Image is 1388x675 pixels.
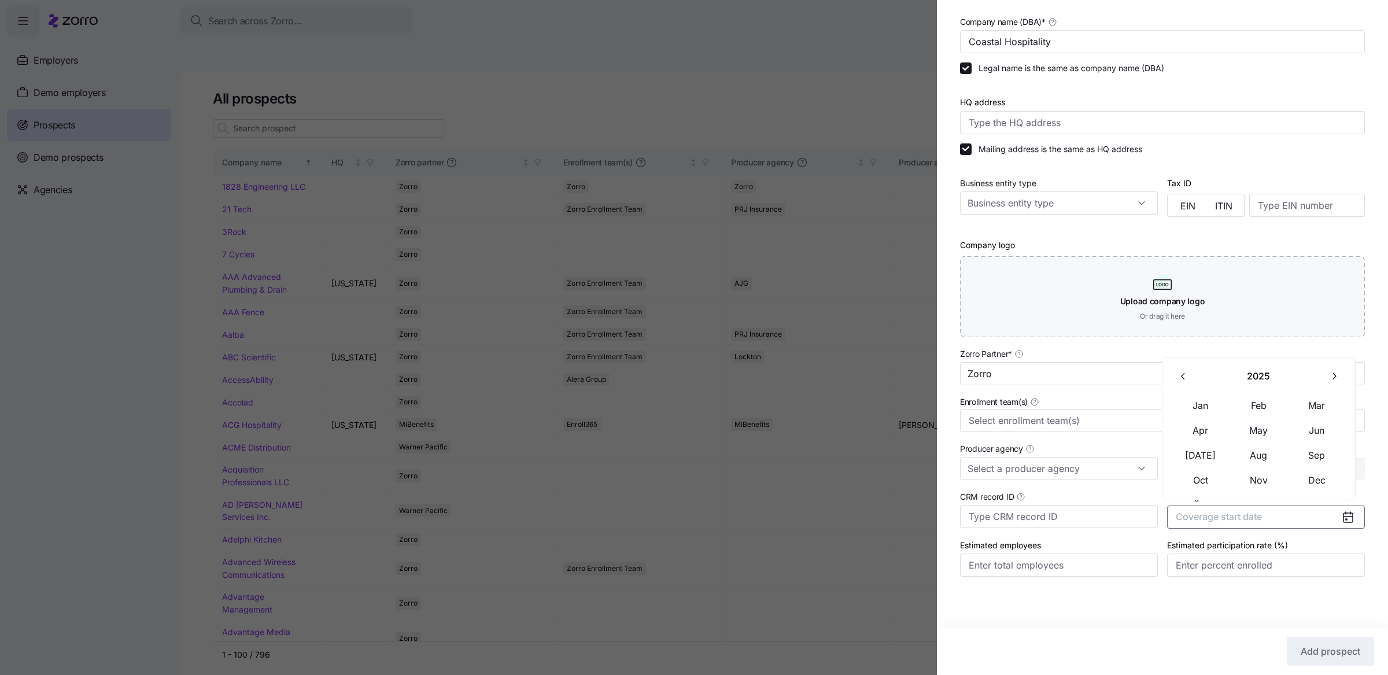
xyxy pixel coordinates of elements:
[960,111,1365,134] input: Type the HQ address
[1287,637,1374,666] button: Add prospect
[1172,443,1230,467] button: [DATE]
[960,396,1028,408] span: Enrollment team(s)
[1167,539,1288,552] label: Estimated participation rate (%)
[1288,468,1346,492] button: Dec
[960,443,1023,455] span: Producer agency
[972,143,1142,155] label: Mailing address is the same as HQ address
[1288,418,1346,442] button: Jun
[960,239,1015,252] label: Company logo
[960,491,1014,503] span: CRM record ID
[1230,443,1288,467] button: Aug
[960,505,1158,528] input: Type CRM record ID
[960,362,1365,385] input: Select a partner
[960,177,1036,190] label: Business entity type
[1288,443,1346,467] button: Sep
[960,539,1041,552] label: Estimated employees
[1176,511,1262,522] span: Coverage start date
[1230,418,1288,442] button: May
[1180,201,1195,211] span: EIN
[969,413,1318,428] input: Select enrollment team(s)
[960,30,1365,53] input: Type company name
[1196,364,1322,389] button: 2025
[1215,201,1232,211] span: ITIN
[972,62,1164,74] label: Legal name is the same as company name (DBA)
[960,554,1158,577] input: Enter total employees
[1230,468,1288,492] button: Nov
[1288,393,1346,418] button: Mar
[960,348,1012,360] span: Zorro Partner *
[960,16,1046,28] span: Company name (DBA) *
[1172,468,1230,492] button: Oct
[1249,194,1365,217] input: Type EIN number
[1167,177,1191,190] label: Tax ID
[1167,506,1365,529] button: Coverage start date
[960,191,1158,215] input: Business entity type
[960,457,1158,480] input: Select a producer agency
[1172,418,1230,442] button: Apr
[1230,393,1288,418] button: Feb
[1301,644,1360,658] span: Add prospect
[1167,554,1365,577] input: Enter percent enrolled
[1172,393,1230,418] button: Jan
[960,96,1005,109] label: HQ address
